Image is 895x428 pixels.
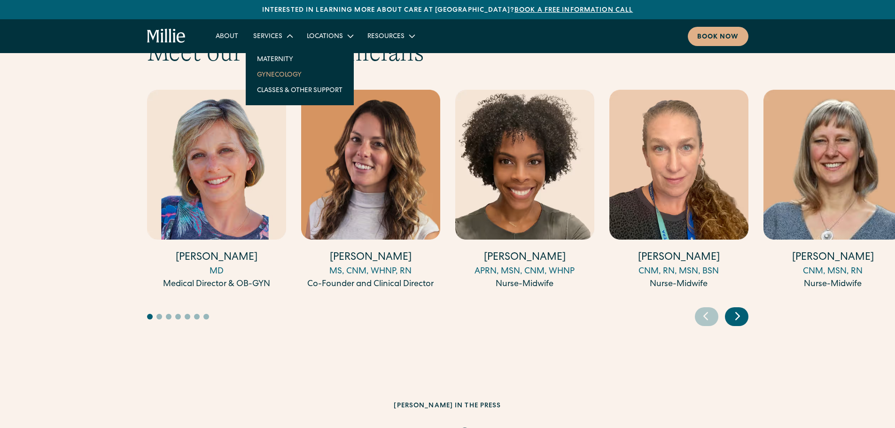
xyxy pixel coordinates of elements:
[246,44,354,105] nav: Services
[194,314,200,319] button: Go to slide 6
[156,314,162,319] button: Go to slide 2
[147,29,186,44] a: home
[455,90,594,292] div: 3 / 16
[147,90,286,291] a: [PERSON_NAME]MDMedical Director & OB-GYN
[175,314,181,319] button: Go to slide 4
[203,314,209,319] button: Go to slide 7
[609,251,748,265] h4: [PERSON_NAME]
[697,32,739,42] div: Book now
[455,278,594,291] div: Nurse-Midwife
[166,314,171,319] button: Go to slide 3
[301,265,440,278] div: MS, CNM, WHNP, RN
[267,401,628,411] h2: [PERSON_NAME] in the press
[609,90,748,292] div: 4 / 16
[301,90,440,292] div: 2 / 16
[147,314,153,319] button: Go to slide 1
[455,251,594,265] h4: [PERSON_NAME]
[301,90,440,291] a: [PERSON_NAME]MS, CNM, WHNP, RNCo-Founder and Clinical Director
[147,278,286,291] div: Medical Director & OB-GYN
[147,251,286,265] h4: [PERSON_NAME]
[609,265,748,278] div: CNM, RN, MSN, BSN
[695,307,718,326] div: Previous slide
[301,278,440,291] div: Co-Founder and Clinical Director
[246,28,299,44] div: Services
[208,28,246,44] a: About
[455,90,594,291] a: [PERSON_NAME]APRN, MSN, CNM, WHNPNurse-Midwife
[609,90,748,291] a: [PERSON_NAME]CNM, RN, MSN, BSNNurse-Midwife
[299,28,360,44] div: Locations
[725,307,748,326] div: Next slide
[249,67,350,82] a: Gynecology
[688,27,748,46] a: Book now
[249,82,350,98] a: Classes & Other Support
[147,90,286,292] div: 1 / 16
[609,278,748,291] div: Nurse-Midwife
[360,28,421,44] div: Resources
[514,7,633,14] a: Book a free information call
[455,265,594,278] div: APRN, MSN, CNM, WHNP
[253,32,282,42] div: Services
[249,51,350,67] a: Maternity
[147,265,286,278] div: MD
[185,314,190,319] button: Go to slide 5
[367,32,405,42] div: Resources
[301,251,440,265] h4: [PERSON_NAME]
[307,32,343,42] div: Locations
